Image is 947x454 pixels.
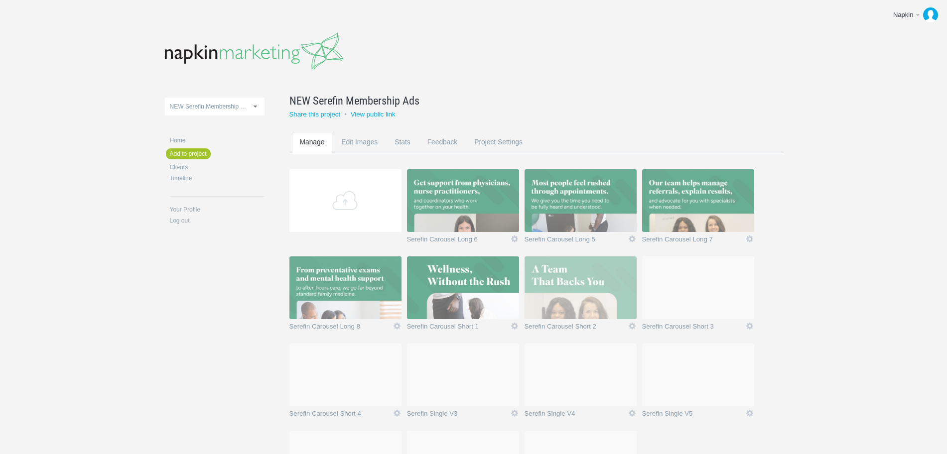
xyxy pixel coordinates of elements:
a: Icon [745,409,754,418]
img: 962c44cf9417398e979bba9dc8fee69e [923,7,938,22]
a: Napkin [886,5,942,25]
a: Share this project [289,111,341,118]
img: napkinmarketing_qovp2h_thumb.jpg [289,256,402,319]
img: napkinmarketing_xoakub_thumb.jpg [525,256,637,319]
a: Icon [393,322,402,331]
a: Serefin Single V3 [407,410,510,420]
a: Icon [745,234,754,243]
img: napkinmarketing-logo_20160520102043.png [165,32,344,70]
a: Project Settings [466,132,531,171]
a: Serefin Carousel Long 7 [642,236,745,246]
a: Serefin Carousel Short 3 [642,323,745,333]
a: Serefin Carousel Short 2 [525,323,628,333]
a: Clients [170,164,265,170]
img: napkinmarketing_xao7vr_thumb.jpg [407,256,519,319]
a: Icon [393,409,402,418]
a: Serefin Carousel Long 5 [525,236,628,246]
span: NEW Serefin Membership Ads [170,103,251,110]
img: napkinmarketing_20ud9c_thumb.jpg [525,169,637,232]
a: Serefin Single V5 [642,410,745,420]
a: Edit Images [333,132,386,171]
a: Add [289,169,402,232]
img: napkinmarketing_h56s2g_thumb.jpg [407,169,519,232]
a: Icon [510,234,519,243]
a: Icon [745,322,754,331]
span: NEW Serefin Membership Ads [289,93,419,109]
a: Icon [510,322,519,331]
a: Serefin Carousel Long 6 [407,236,510,246]
img: napkinmarketing_yz47cm_thumb.jpg [642,169,754,232]
a: Serefin Carousel Short 4 [289,410,393,420]
a: Icon [628,234,637,243]
a: Serefin Carousel Short 1 [407,323,510,333]
a: Serefin Single V4 [525,410,628,420]
a: NEW Serefin Membership Ads [289,93,759,109]
a: Timeline [170,175,265,181]
a: View public link [351,111,396,118]
a: Stats [387,132,418,171]
a: Log out [170,218,265,224]
a: Home [170,137,265,143]
a: Your Profile [170,207,265,213]
a: Icon [510,409,519,418]
a: Icon [628,409,637,418]
a: Add to project [166,148,211,159]
div: Napkin [893,10,914,20]
a: Manage [292,132,333,171]
a: Feedback [419,132,466,171]
a: Icon [628,322,637,331]
small: • [344,111,347,118]
a: Serefin Carousel Long 8 [289,323,393,333]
